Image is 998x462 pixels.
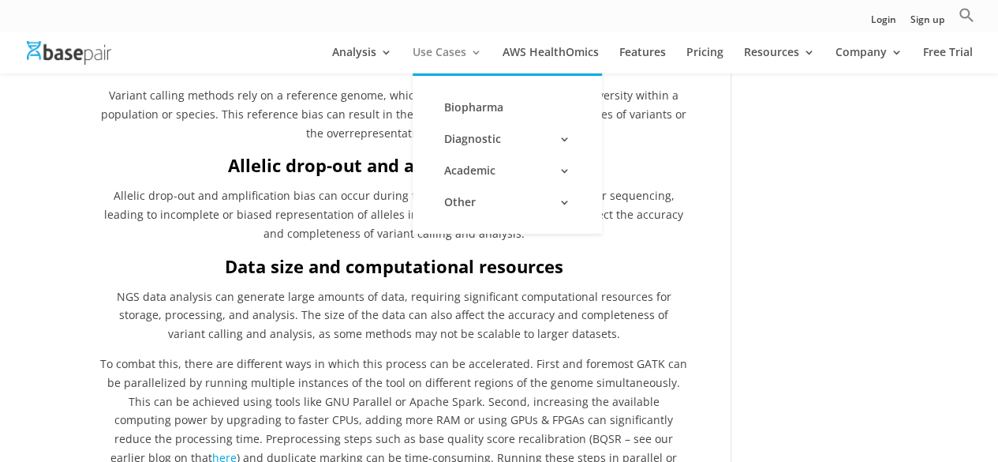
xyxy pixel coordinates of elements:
[117,289,671,342] span: NGS data analysis can generate large amounts of data, requiring significant computational resourc...
[744,47,815,73] a: Resources
[959,7,974,23] svg: Search
[428,186,586,218] a: Other
[503,47,599,73] a: AWS HealthOmics
[910,15,944,32] a: Sign up
[923,47,973,73] a: Free Trial
[225,254,563,278] b: Data size and computational resources
[104,188,683,241] span: Allelic drop-out and amplification bias can occur during the amplification of DNA samples for seq...
[871,15,896,32] a: Login
[959,7,974,32] a: Search Icon Link
[27,41,111,64] img: Basepair
[428,92,586,123] a: Biopharma
[228,153,560,177] b: Allelic drop-out and amplification bias
[686,47,723,73] a: Pricing
[619,47,666,73] a: Features
[428,123,586,155] a: Diagnostic
[835,47,903,73] a: Company
[413,47,482,73] a: Use Cases
[101,88,686,141] span: Variant calling methods rely on a reference genome, which may not represent the genetic diversity...
[332,47,392,73] a: Analysis
[428,155,586,186] a: Academic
